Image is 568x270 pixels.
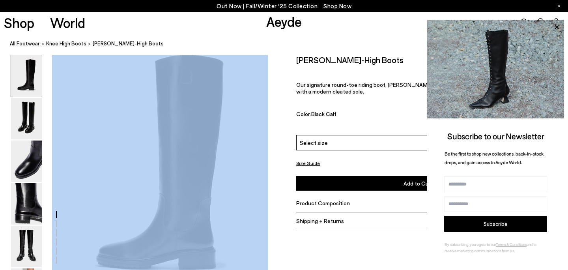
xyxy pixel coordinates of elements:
[11,226,42,267] img: Henry Knee-High Boots - Image 5
[404,180,433,187] span: Add to Cart
[296,55,404,65] h2: [PERSON_NAME]-High Boots
[445,151,544,165] span: Be the first to shop new collections, back-in-stock drops, and gain access to Aeyde World.
[4,16,34,30] a: Shop
[296,158,320,168] button: Size Guide
[311,111,336,117] span: Black Calf
[217,1,351,11] p: Out Now | Fall/Winter ‘25 Collection
[427,20,564,118] img: 2a6287a1333c9a56320fd6e7b3c4a9a9.jpg
[93,39,164,48] span: [PERSON_NAME]-High Boots
[300,139,328,147] span: Select size
[10,39,40,48] a: All Footwear
[10,33,568,55] nav: breadcrumb
[296,111,487,120] div: Color:
[445,242,496,247] span: By subscribing, you agree to our
[11,55,42,97] img: Henry Knee-High Boots - Image 1
[46,39,86,48] a: knee high boots
[50,16,85,30] a: World
[266,13,302,30] a: Aeyde
[323,2,351,9] span: Navigate to /collections/new-in
[11,98,42,139] img: Henry Knee-High Boots - Image 2
[296,81,540,95] p: Our signature round-toe riding boot, [PERSON_NAME] showcases traditional detailing teamed with a ...
[296,200,350,206] span: Product Composition
[496,242,527,247] a: Terms & Conditions
[296,217,344,224] span: Shipping + Returns
[46,40,86,47] span: knee high boots
[552,18,560,27] a: 0
[447,131,544,141] span: Subscribe to our Newsletter
[11,141,42,182] img: Henry Knee-High Boots - Image 3
[296,176,540,191] button: Add to Cart
[11,183,42,225] img: Henry Knee-High Boots - Image 4
[444,216,547,232] button: Subscribe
